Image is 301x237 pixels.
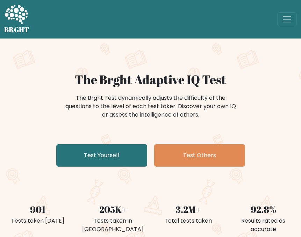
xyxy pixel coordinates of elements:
[56,144,147,167] a: Test Yourself
[4,26,29,34] h5: BRGHT
[154,144,245,167] a: Test Others
[155,217,222,225] div: Total tests taken
[4,217,71,225] div: Tests taken [DATE]
[79,203,146,217] div: 205K+
[230,217,297,233] div: Results rated as accurate
[4,72,297,87] h1: The Brght Adaptive IQ Test
[230,203,297,217] div: 92.8%
[63,94,238,119] div: The Brght Test dynamically adjusts the difficulty of the questions to the level of each test take...
[155,203,222,217] div: 3.2M+
[4,3,29,36] a: BRGHT
[4,203,71,217] div: 901
[277,12,297,26] button: Toggle navigation
[79,217,146,233] div: Tests taken in [GEOGRAPHIC_DATA]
